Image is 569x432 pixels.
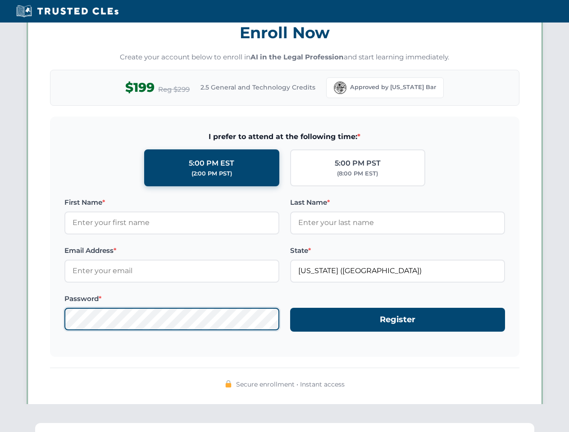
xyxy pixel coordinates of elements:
[125,77,155,98] span: $199
[290,260,505,282] input: Florida (FL)
[200,82,315,92] span: 2.5 General and Technology Credits
[191,169,232,178] div: (2:00 PM PST)
[64,211,279,234] input: Enter your first name
[64,197,279,208] label: First Name
[334,81,346,94] img: Florida Bar
[290,211,505,234] input: Enter your last name
[290,308,505,332] button: Register
[236,379,345,389] span: Secure enrollment • Instant access
[158,84,190,95] span: Reg $299
[290,197,505,208] label: Last Name
[64,131,505,143] span: I prefer to attend at the following time:
[335,157,381,169] div: 5:00 PM PST
[290,245,505,256] label: State
[189,157,234,169] div: 5:00 PM EST
[225,380,232,387] img: 🔒
[350,83,436,92] span: Approved by [US_STATE] Bar
[337,169,378,178] div: (8:00 PM EST)
[64,245,279,256] label: Email Address
[64,260,279,282] input: Enter your email
[14,4,121,18] img: Trusted CLEs
[64,293,279,304] label: Password
[50,52,519,63] p: Create your account below to enroll in and start learning immediately.
[250,53,344,61] strong: AI in the Legal Profession
[50,18,519,47] h3: Enroll Now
